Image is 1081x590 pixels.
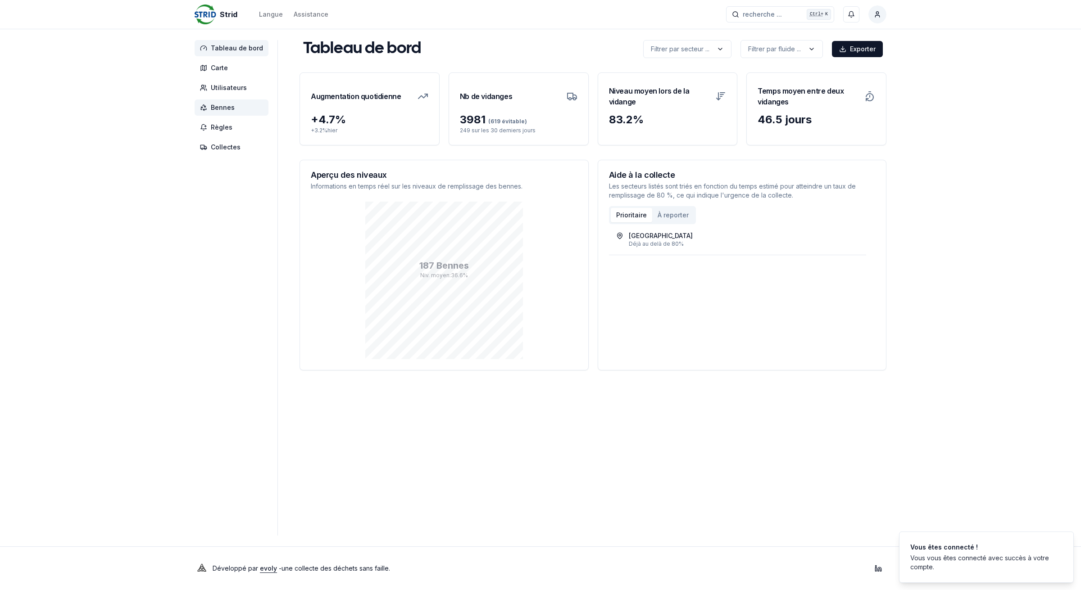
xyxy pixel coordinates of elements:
[629,231,693,240] div: [GEOGRAPHIC_DATA]
[211,103,235,112] span: Bennes
[211,123,232,132] span: Règles
[486,118,527,125] span: (619 évitable)
[195,99,272,116] a: Bennes
[259,10,283,19] div: Langue
[609,113,727,127] div: 83.2 %
[609,84,710,109] h3: Niveau moyen lors de la vidange
[629,240,859,248] div: Déjà au delà de 80%
[195,561,209,576] img: Evoly Logo
[260,564,277,572] a: evoly
[743,10,782,19] span: recherche ...
[195,80,272,96] a: Utilisateurs
[910,554,1059,572] div: Vous vous êtes connecté avec succès à votre compte.
[195,139,272,155] a: Collectes
[220,9,237,20] span: Strid
[211,83,247,92] span: Utilisateurs
[311,182,577,191] p: Informations en temps réel sur les niveaux de remplissage des bennes.
[910,543,1059,552] div: Vous êtes connecté !
[651,45,709,54] p: Filtrer par secteur ...
[311,127,428,134] p: + 3.2 % hier
[195,60,272,76] a: Carte
[609,182,876,200] p: Les secteurs listés sont triés en fonction du temps estimé pour atteindre un taux de remplissage ...
[213,562,390,575] p: Développé par - une collecte des déchets sans faille .
[211,44,263,53] span: Tableau de bord
[652,208,694,222] button: À reporter
[195,119,272,135] a: Règles
[211,143,241,152] span: Collectes
[726,6,834,23] button: recherche ...Ctrl+K
[195,4,216,25] img: Strid Logo
[460,113,577,127] div: 3981
[643,40,731,58] button: label
[303,40,421,58] h1: Tableau de bord
[195,9,241,20] a: Strid
[611,208,652,222] button: Prioritaire
[748,45,801,54] p: Filtrer par fluide ...
[758,84,859,109] h3: Temps moyen entre deux vidanges
[211,63,228,72] span: Carte
[616,231,859,248] a: [GEOGRAPHIC_DATA]Déjà au delà de 80%
[740,40,823,58] button: label
[460,127,577,134] p: 249 sur les 30 derniers jours
[311,171,577,179] h3: Aperçu des niveaux
[311,84,401,109] h3: Augmentation quotidienne
[758,113,875,127] div: 46.5 jours
[609,171,876,179] h3: Aide à la collecte
[259,9,283,20] button: Langue
[832,41,883,57] button: Exporter
[195,40,272,56] a: Tableau de bord
[460,84,512,109] h3: Nb de vidanges
[311,113,428,127] div: + 4.7 %
[294,9,328,20] a: Assistance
